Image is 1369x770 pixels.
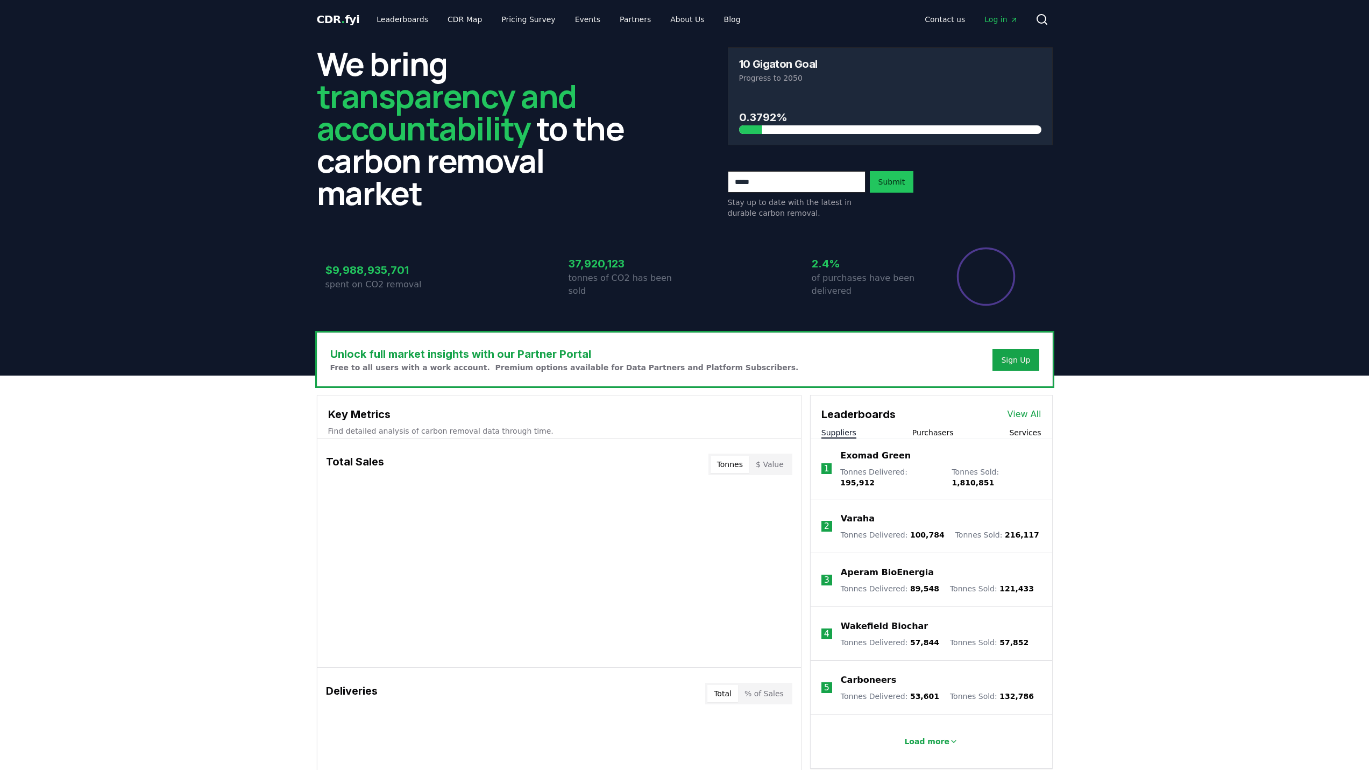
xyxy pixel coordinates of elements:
span: 53,601 [910,692,939,701]
h3: 10 Gigaton Goal [739,59,818,69]
p: 1 [824,462,829,475]
p: Free to all users with a work account. Premium options available for Data Partners and Platform S... [330,362,799,373]
span: CDR fyi [317,13,360,26]
a: Contact us [916,10,974,29]
p: 4 [824,627,829,640]
p: Progress to 2050 [739,73,1041,83]
a: Sign Up [1001,355,1030,365]
span: 57,844 [910,638,939,647]
span: 195,912 [840,478,875,487]
a: View All [1008,408,1041,421]
a: Partners [611,10,659,29]
a: CDR Map [439,10,491,29]
a: Events [566,10,609,29]
a: Blog [715,10,749,29]
p: Load more [904,736,949,747]
span: 100,784 [910,531,945,539]
p: spent on CO2 removal [325,278,442,291]
button: Load more [896,731,967,752]
p: Tonnes Sold : [950,637,1028,648]
a: Wakefield Biochar [841,620,928,633]
button: Sign Up [992,349,1039,371]
div: Percentage of sales delivered [956,246,1016,307]
p: Stay up to date with the latest in durable carbon removal. [728,197,866,218]
p: 5 [824,681,829,694]
button: % of Sales [738,685,790,702]
a: CDR.fyi [317,12,360,27]
nav: Main [368,10,749,29]
span: 121,433 [999,584,1034,593]
p: Tonnes Delivered : [841,529,945,540]
p: tonnes of CO2 has been sold [569,272,685,298]
p: 2 [824,520,829,533]
span: . [341,13,345,26]
button: Suppliers [821,427,856,438]
p: Find detailed analysis of carbon removal data through time. [328,426,790,436]
button: Purchasers [912,427,954,438]
a: Carboneers [841,674,896,687]
h3: Key Metrics [328,406,790,422]
p: Tonnes Sold : [955,529,1039,540]
p: Tonnes Sold : [950,691,1034,702]
h3: $9,988,935,701 [325,262,442,278]
p: Tonnes Delivered : [841,691,939,702]
span: 1,810,851 [952,478,994,487]
a: Varaha [841,512,875,525]
span: 89,548 [910,584,939,593]
button: Submit [870,171,914,193]
p: Tonnes Delivered : [841,583,939,594]
button: Services [1009,427,1041,438]
a: Leaderboards [368,10,437,29]
a: Pricing Survey [493,10,564,29]
h3: 0.3792% [739,109,1041,125]
h3: 37,920,123 [569,256,685,272]
p: Tonnes Delivered : [841,637,939,648]
h3: Total Sales [326,454,384,475]
h3: Leaderboards [821,406,896,422]
a: Exomad Green [840,449,911,462]
button: Tonnes [711,456,749,473]
h3: Unlock full market insights with our Partner Portal [330,346,799,362]
a: Aperam BioEnergia [841,566,934,579]
p: of purchases have been delivered [812,272,928,298]
span: transparency and accountability [317,74,577,150]
button: $ Value [749,456,790,473]
h2: We bring to the carbon removal market [317,47,642,209]
span: 216,117 [1005,531,1039,539]
a: About Us [662,10,713,29]
button: Total [707,685,738,702]
nav: Main [916,10,1026,29]
h3: Deliveries [326,683,378,704]
p: Tonnes Sold : [950,583,1034,594]
span: Log in [984,14,1018,25]
h3: 2.4% [812,256,928,272]
p: Tonnes Delivered : [840,467,941,488]
a: Log in [976,10,1026,29]
p: Tonnes Sold : [952,467,1041,488]
p: 3 [824,574,829,587]
span: 132,786 [999,692,1034,701]
span: 57,852 [999,638,1028,647]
